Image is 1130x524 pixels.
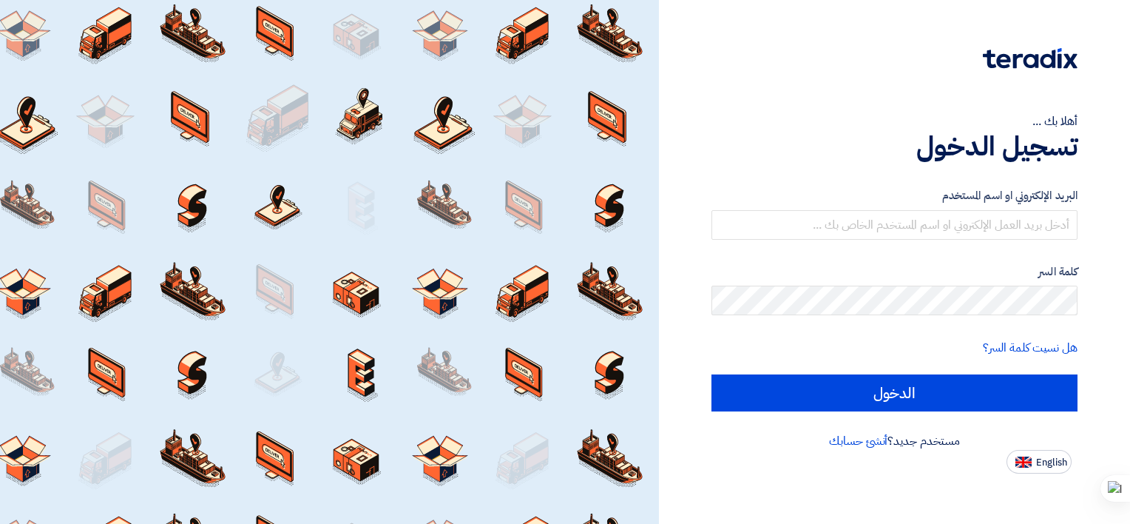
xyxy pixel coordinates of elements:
input: الدخول [711,374,1077,412]
div: مستخدم جديد؟ [711,432,1077,450]
h1: تسجيل الدخول [711,130,1077,163]
div: أهلا بك ... [711,112,1077,130]
img: Teradix logo [983,48,1077,69]
button: English [1006,450,1072,474]
input: أدخل بريد العمل الإلكتروني او اسم المستخدم الخاص بك ... [711,210,1077,240]
label: البريد الإلكتروني او اسم المستخدم [711,187,1077,204]
label: كلمة السر [711,263,1077,281]
a: أنشئ حسابك [829,432,887,450]
a: هل نسيت كلمة السر؟ [983,339,1077,357]
img: en-US.png [1015,457,1032,468]
span: English [1036,457,1067,468]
